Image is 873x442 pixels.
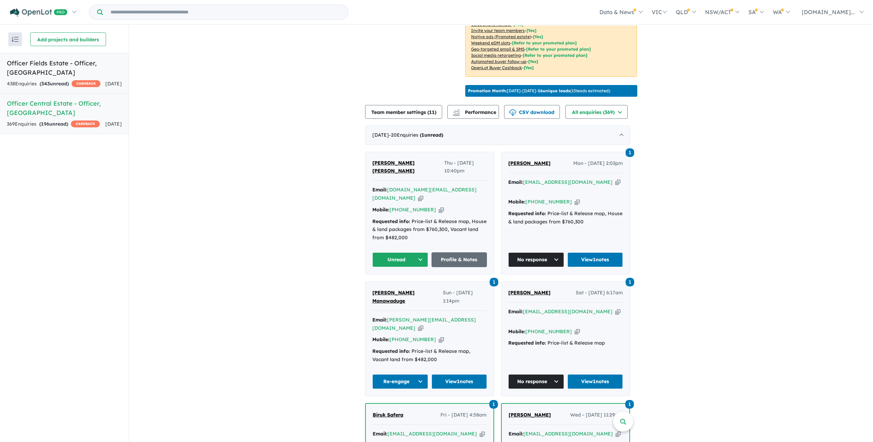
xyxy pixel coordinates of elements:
[626,278,634,286] span: 1
[471,59,526,64] u: Automated buyer follow-up
[30,32,106,46] button: Add projects and builders
[802,9,855,15] span: [DOMAIN_NAME]...
[489,399,498,409] a: 1
[105,121,122,127] span: [DATE]
[565,105,628,119] button: All enquiries (369)
[538,88,570,93] b: 16 unique leads
[432,252,487,267] a: Profile & Notes
[471,28,525,33] u: Invite your team members
[616,430,621,438] button: Copy
[508,290,551,296] span: [PERSON_NAME]
[71,120,100,127] span: CASHBACK
[372,348,410,354] strong: Requested info:
[471,65,522,70] u: OpenLot Buyer Cashback
[418,194,423,202] button: Copy
[508,159,551,168] a: [PERSON_NAME]
[72,80,100,87] span: CASHBACK
[508,252,564,267] button: No response
[626,148,634,157] span: 1
[524,65,534,70] span: [Yes]
[422,132,424,138] span: 1
[390,336,436,343] a: [PHONE_NUMBER]
[420,132,443,138] strong: ( unread)
[418,325,423,332] button: Copy
[625,399,634,409] a: 1
[513,22,523,27] span: [ Yes ]
[372,160,415,174] span: [PERSON_NAME] [PERSON_NAME]
[12,37,19,42] img: sort.svg
[372,218,410,224] strong: Requested info:
[7,80,100,88] div: 438 Enquir ies
[373,412,403,418] span: Biruk Safera
[526,46,591,52] span: [Refer to your promoted plan]
[372,252,428,267] button: Unread
[625,400,634,409] span: 1
[7,99,122,117] h5: Officer Central Estate - Officer , [GEOGRAPHIC_DATA]
[567,252,623,267] a: View1notes
[508,210,623,226] div: Price-list & Release map, House & land packages from $760,300
[372,159,444,176] a: [PERSON_NAME] [PERSON_NAME]
[372,347,487,364] div: Price-list & Release map, Vacant land from $482,000
[508,328,525,335] strong: Mobile:
[471,46,524,52] u: Geo-targeted email & SMS
[528,59,538,64] span: [Yes]
[508,179,523,185] strong: Email:
[615,308,620,315] button: Copy
[440,411,487,419] span: Fri - [DATE] 4:58am
[525,199,572,205] a: [PHONE_NUMBER]
[508,199,525,205] strong: Mobile:
[489,400,498,409] span: 1
[575,198,580,206] button: Copy
[372,289,443,305] a: [PERSON_NAME] Manawaduge
[508,160,551,166] span: [PERSON_NAME]
[508,340,546,346] strong: Requested info:
[372,187,387,193] strong: Email:
[509,412,551,418] span: [PERSON_NAME]
[468,88,507,93] b: Promotion Month:
[372,317,387,323] strong: Email:
[508,210,546,217] strong: Requested info:
[41,81,50,87] span: 343
[372,207,390,213] strong: Mobile:
[509,411,551,419] a: [PERSON_NAME]
[372,218,487,242] div: Price-list & Release map, House & land packages from $760,300, Vacant land from $482,000
[372,336,390,343] strong: Mobile:
[512,40,577,45] span: [Refer to your promoted plan]
[7,59,122,77] h5: Officer Fields Estate - Officer , [GEOGRAPHIC_DATA]
[373,431,387,437] strong: Email:
[104,5,347,20] input: Try estate name, suburb, builder or developer
[523,431,613,437] a: [EMAIL_ADDRESS][DOMAIN_NAME]
[490,277,498,286] a: 1
[508,308,523,315] strong: Email:
[468,88,610,94] p: [DATE] - [DATE] - ( 15 leads estimated)
[10,8,67,17] img: Openlot PRO Logo White
[508,339,623,347] div: Price-list & Release map
[504,105,560,119] button: CSV download
[626,277,634,286] a: 1
[40,81,69,87] strong: ( unread)
[480,430,485,438] button: Copy
[373,411,403,419] a: Biruk Safera
[429,109,435,115] span: 11
[39,121,68,127] strong: ( unread)
[387,431,477,437] a: [EMAIL_ADDRESS][DOMAIN_NAME]
[432,374,487,389] a: View1notes
[570,411,622,419] span: Wed - [DATE] 11:29pm
[526,28,536,33] span: [ Yes ]
[372,187,477,201] a: [DOMAIN_NAME][EMAIL_ADDRESS][DOMAIN_NAME]
[471,34,531,39] u: Native ads (Promoted estate)
[615,179,620,186] button: Copy
[453,111,460,116] img: bar-chart.svg
[523,53,587,58] span: [Refer to your promoted plan]
[523,308,613,315] a: [EMAIL_ADDRESS][DOMAIN_NAME]
[447,105,499,119] button: Performance
[365,105,442,119] button: Team member settings (11)
[444,159,487,176] span: Thu - [DATE] 10:40pm
[372,374,428,389] button: Re-engage
[372,317,476,331] a: [PERSON_NAME][EMAIL_ADDRESS][DOMAIN_NAME]
[439,336,444,343] button: Copy
[105,81,122,87] span: [DATE]
[508,289,551,297] a: [PERSON_NAME]
[365,126,630,145] div: [DATE]
[443,289,487,305] span: Sun - [DATE] 1:14pm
